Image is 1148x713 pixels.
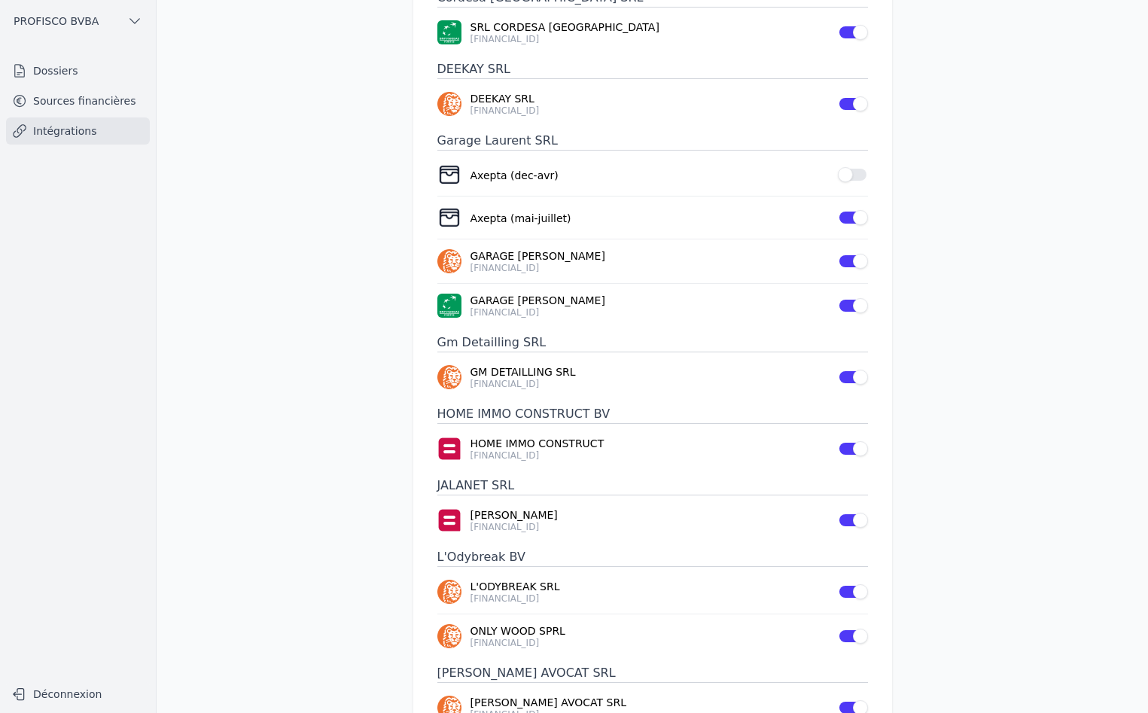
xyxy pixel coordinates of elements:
[437,477,868,495] h3: JALANET SRL
[470,293,829,308] a: GARAGE [PERSON_NAME]
[470,378,829,390] p: [FINANCIAL_ID]
[437,294,461,318] img: BNP_BE_BUSINESS_GEBABEBB.png
[437,60,868,79] h3: DEEKAY SRL
[470,211,829,226] a: Axepta (mai-juillet)
[470,623,829,638] a: ONLY WOOD SPRL
[437,624,461,648] img: ing.png
[6,87,150,114] a: Sources financières
[470,436,829,451] a: HOME IMMO CONSTRUCT
[470,695,829,710] a: [PERSON_NAME] AVOCAT SRL
[6,682,150,706] button: Déconnexion
[437,334,868,352] h3: Gm Detailling SRL
[470,105,829,117] p: [FINANCIAL_ID]
[437,249,461,273] img: ing.png
[437,132,868,151] h3: Garage Laurent SRL
[470,593,829,605] p: [FINANCIAL_ID]
[470,20,829,35] a: SRL CORDESA [GEOGRAPHIC_DATA]
[6,57,150,84] a: Dossiers
[470,364,829,379] a: GM DETAILLING SRL
[470,306,829,318] p: [FINANCIAL_ID]
[470,507,829,523] a: [PERSON_NAME]
[470,248,829,264] a: GARAGE [PERSON_NAME]
[437,580,461,604] img: ing.png
[437,365,461,389] img: ing.png
[437,548,868,567] h3: L'Odybreak BV
[437,405,868,424] h3: HOME IMMO CONSTRUCT BV
[14,14,99,29] span: PROFISCO BVBA
[470,33,829,45] p: [FINANCIAL_ID]
[6,9,150,33] button: PROFISCO BVBA
[470,637,829,649] p: [FINANCIAL_ID]
[437,92,461,116] img: ing.png
[470,262,829,274] p: [FINANCIAL_ID]
[437,508,461,532] img: belfius-1.png
[470,579,829,594] a: L'ODYBREAK SRL
[470,449,829,462] p: [FINANCIAL_ID]
[6,117,150,145] a: Intégrations
[470,91,829,106] a: DEEKAY SRL
[470,168,829,183] a: Axepta (dec-avr)
[437,664,868,683] h3: [PERSON_NAME] AVOCAT SRL
[437,206,461,230] img: CleanShot-202025-05-26-20at-2016.10.27-402x.png
[437,20,461,44] img: BNP_BE_BUSINESS_GEBABEBB.png
[470,521,829,533] p: [FINANCIAL_ID]
[437,163,461,187] img: CleanShot-202025-05-26-20at-2016.10.27-402x.png
[437,437,461,461] img: belfius.png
